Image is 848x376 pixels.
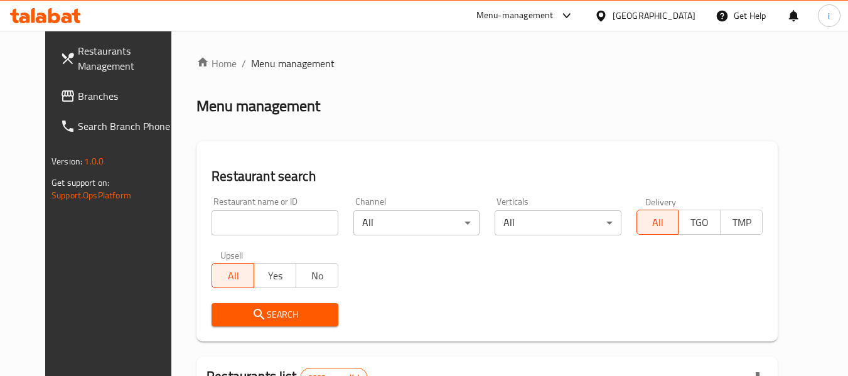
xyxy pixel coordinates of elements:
span: No [301,267,333,285]
label: Delivery [645,197,677,206]
span: Yes [259,267,291,285]
button: TGO [678,210,721,235]
a: Branches [50,81,187,111]
span: Search [222,307,328,323]
input: Search for restaurant name or ID.. [212,210,338,235]
button: No [296,263,338,288]
a: Restaurants Management [50,36,187,81]
h2: Menu management [196,96,320,116]
span: Search Branch Phone [78,119,177,134]
button: Search [212,303,338,326]
span: TGO [684,213,716,232]
span: Get support on: [51,175,109,191]
button: All [636,210,679,235]
h2: Restaurant search [212,167,763,186]
button: Yes [254,263,296,288]
span: All [642,213,674,232]
a: Search Branch Phone [50,111,187,141]
div: All [353,210,480,235]
span: Branches [78,89,177,104]
button: All [212,263,254,288]
li: / [242,56,246,71]
a: Support.OpsPlatform [51,187,131,203]
span: TMP [726,213,758,232]
label: Upsell [220,250,244,259]
span: Version: [51,153,82,169]
div: All [495,210,621,235]
span: Restaurants Management [78,43,177,73]
span: i [828,9,830,23]
span: Menu management [251,56,335,71]
nav: breadcrumb [196,56,778,71]
span: 1.0.0 [84,153,104,169]
div: [GEOGRAPHIC_DATA] [613,9,695,23]
span: All [217,267,249,285]
div: Menu-management [476,8,554,23]
a: Home [196,56,237,71]
button: TMP [720,210,763,235]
